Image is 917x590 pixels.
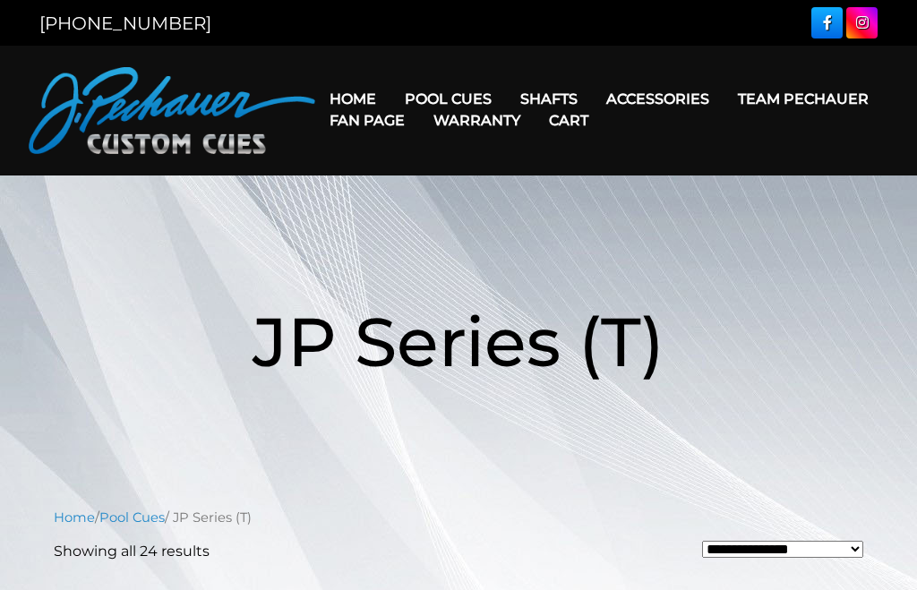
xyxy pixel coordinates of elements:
a: Shafts [506,76,592,122]
img: Pechauer Custom Cues [29,67,315,154]
a: Pool Cues [99,509,165,526]
span: JP Series (T) [253,300,664,383]
nav: Breadcrumb [54,508,863,527]
a: Team Pechauer [724,76,883,122]
a: Home [54,509,95,526]
select: Shop order [702,541,863,558]
a: Warranty [419,98,535,143]
a: Fan Page [315,98,419,143]
a: [PHONE_NUMBER] [39,13,211,34]
a: Home [315,76,390,122]
a: Accessories [592,76,724,122]
p: Showing all 24 results [54,541,210,562]
a: Cart [535,98,603,143]
a: Pool Cues [390,76,506,122]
